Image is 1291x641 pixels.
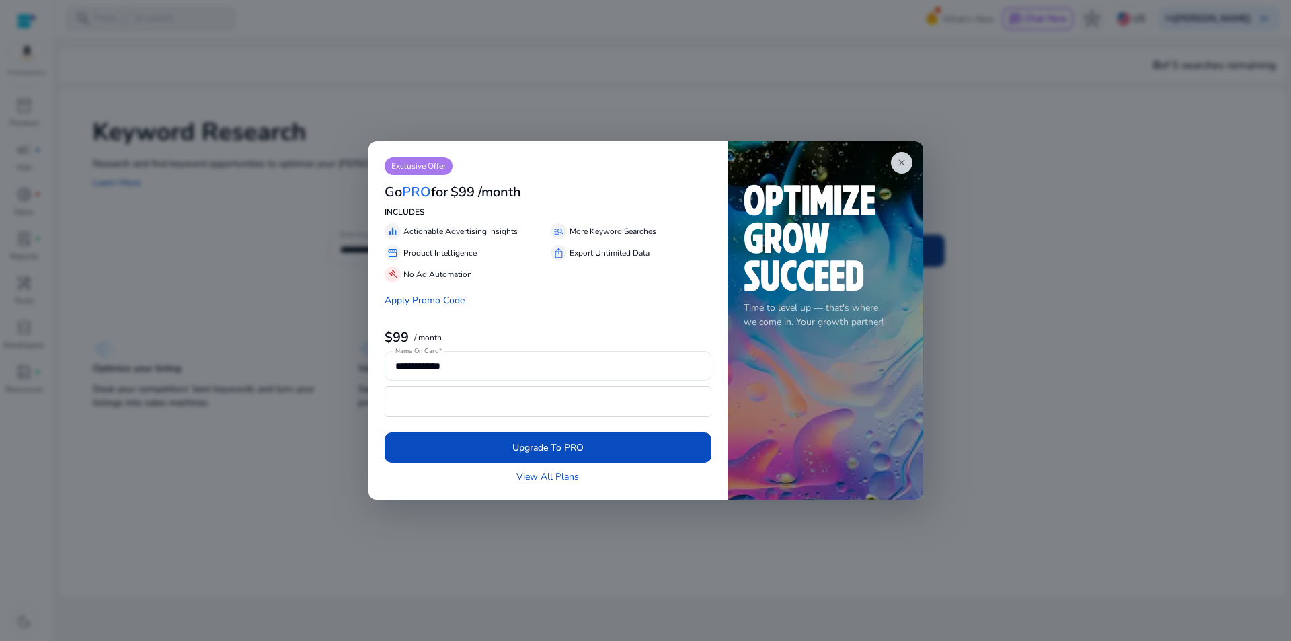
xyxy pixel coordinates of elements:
span: storefront [387,248,398,258]
b: $99 [385,328,409,346]
span: ios_share [553,248,564,258]
a: Apply Promo Code [385,294,465,307]
button: Upgrade To PRO [385,432,711,463]
span: Upgrade To PRO [512,441,584,455]
a: View All Plans [516,469,579,484]
h3: Go for [385,184,448,200]
h3: $99 /month [451,184,521,200]
iframe: Secure payment input frame [392,388,704,415]
span: PRO [402,183,431,201]
p: More Keyword Searches [570,225,656,237]
p: Exclusive Offer [385,157,453,175]
mat-label: Name On Card [395,347,438,356]
p: Product Intelligence [403,247,477,259]
p: No Ad Automation [403,268,472,280]
span: manage_search [553,226,564,237]
p: INCLUDES [385,206,711,218]
p: Time to level up — that's where we come in. Your growth partner! [744,301,907,329]
p: / month [414,334,442,342]
span: close [896,157,907,168]
span: gavel [387,269,398,280]
p: Actionable Advertising Insights [403,225,518,237]
span: equalizer [387,226,398,237]
p: Export Unlimited Data [570,247,650,259]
